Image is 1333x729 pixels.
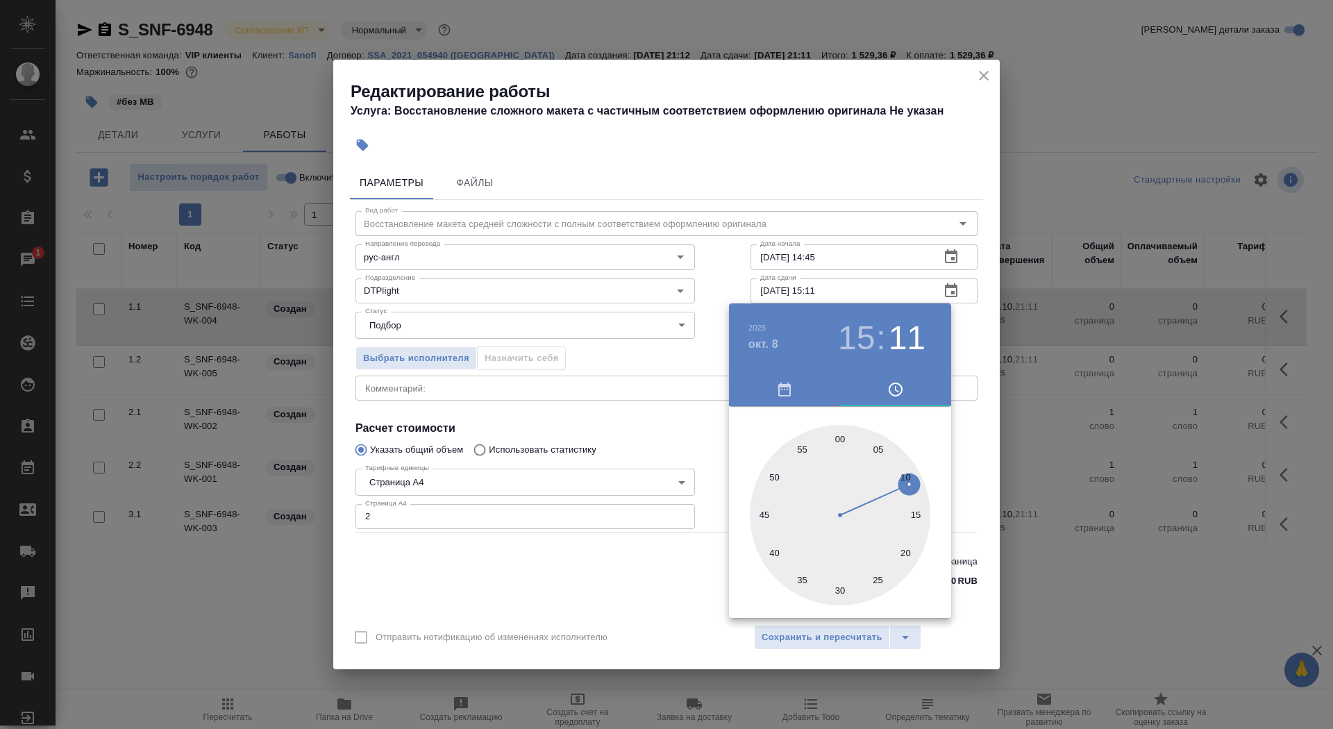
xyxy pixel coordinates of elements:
[876,319,885,358] h3: :
[889,319,925,358] button: 11
[838,319,875,358] button: 15
[748,336,778,353] button: окт. 8
[748,324,766,332] button: 2025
